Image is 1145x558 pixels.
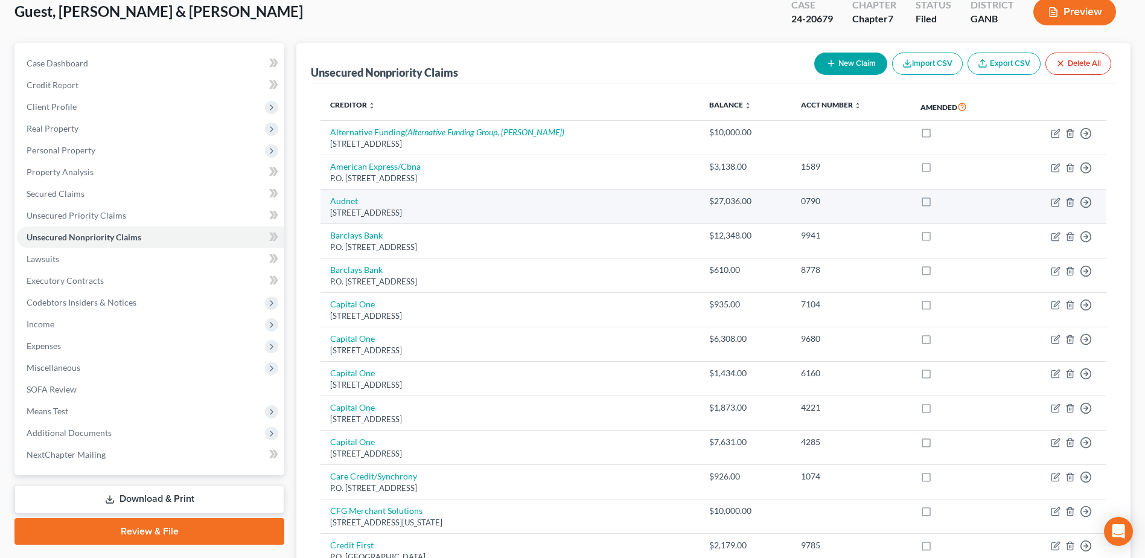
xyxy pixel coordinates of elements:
a: Case Dashboard [17,53,284,74]
div: $7,631.00 [709,436,782,448]
a: Creditor unfold_more [330,100,375,109]
div: 1589 [801,161,901,173]
div: [STREET_ADDRESS] [330,310,690,322]
a: Export CSV [968,53,1041,75]
i: unfold_more [854,102,861,109]
a: Balance unfold_more [709,100,751,109]
a: Download & Print [14,485,284,513]
a: Lawsuits [17,248,284,270]
div: P.O. [STREET_ADDRESS] [330,483,690,494]
a: Alternative Funding(Alternative Funding Group, [PERSON_NAME]) [330,127,564,137]
div: $6,308.00 [709,333,782,345]
button: Import CSV [892,53,963,75]
div: [STREET_ADDRESS][US_STATE] [330,517,690,528]
span: Additional Documents [27,428,112,438]
div: $27,036.00 [709,195,782,207]
div: $2,179.00 [709,539,782,551]
button: Delete All [1045,53,1111,75]
a: Barclays Bank [330,265,383,275]
div: $926.00 [709,470,782,483]
div: 0790 [801,195,901,207]
i: unfold_more [368,102,375,109]
span: Unsecured Priority Claims [27,210,126,220]
a: Review & File [14,518,284,545]
div: [STREET_ADDRESS] [330,138,690,150]
div: 7104 [801,298,901,310]
div: 9941 [801,229,901,242]
div: Filed [916,12,951,26]
span: Unsecured Nonpriority Claims [27,232,141,242]
a: Unsecured Priority Claims [17,205,284,226]
a: American Express/Cbna [330,161,421,172]
div: $12,348.00 [709,229,782,242]
div: $935.00 [709,298,782,310]
div: 4285 [801,436,901,448]
a: Secured Claims [17,183,284,205]
span: Client Profile [27,101,77,112]
span: Means Test [27,406,68,416]
a: NextChapter Mailing [17,444,284,466]
a: Capital One [330,437,375,447]
span: Codebtors Insiders & Notices [27,297,136,307]
div: $10,000.00 [709,126,782,138]
a: Acct Number unfold_more [801,100,861,109]
div: GANB [971,12,1014,26]
span: Lawsuits [27,254,59,264]
a: Capital One [330,402,375,412]
span: Case Dashboard [27,58,88,68]
div: [STREET_ADDRESS] [330,414,690,425]
a: Executory Contracts [17,270,284,292]
div: 9785 [801,539,901,551]
div: 4221 [801,402,901,414]
div: $3,138.00 [709,161,782,173]
span: Miscellaneous [27,362,80,373]
span: Personal Property [27,145,95,155]
a: CFG Merchant Solutions [330,505,423,516]
th: Amended [911,93,1009,121]
a: Care Credit/Synchrony [330,471,417,481]
a: Credit First [330,540,374,550]
span: Real Property [27,123,78,133]
div: $10,000.00 [709,505,782,517]
div: P.O. [STREET_ADDRESS] [330,173,690,184]
a: Capital One [330,299,375,309]
a: Audnet [330,196,358,206]
div: 1074 [801,470,901,483]
i: (Alternative Funding Group, [PERSON_NAME]) [405,127,564,137]
div: P.O. [STREET_ADDRESS] [330,276,690,287]
span: Credit Report [27,80,78,90]
a: Capital One [330,333,375,344]
a: Property Analysis [17,161,284,183]
div: [STREET_ADDRESS] [330,448,690,460]
div: [STREET_ADDRESS] [330,207,690,219]
div: $1,873.00 [709,402,782,414]
button: New Claim [814,53,887,75]
span: Property Analysis [27,167,94,177]
i: unfold_more [744,102,751,109]
div: 9680 [801,333,901,345]
span: Guest, [PERSON_NAME] & [PERSON_NAME] [14,2,303,20]
a: Capital One [330,368,375,378]
div: [STREET_ADDRESS] [330,345,690,356]
span: 7 [888,13,893,24]
a: Barclays Bank [330,230,383,240]
span: NextChapter Mailing [27,449,106,460]
div: 8778 [801,264,901,276]
span: Income [27,319,54,329]
div: $610.00 [709,264,782,276]
div: Chapter [852,12,896,26]
span: Expenses [27,341,61,351]
div: Open Intercom Messenger [1104,517,1133,546]
span: SOFA Review [27,384,77,394]
div: P.O. [STREET_ADDRESS] [330,242,690,253]
span: Executory Contracts [27,275,104,286]
div: Unsecured Nonpriority Claims [311,65,458,80]
div: 6160 [801,367,901,379]
div: $1,434.00 [709,367,782,379]
span: Secured Claims [27,188,85,199]
div: 24-20679 [791,12,833,26]
a: Credit Report [17,74,284,96]
a: Unsecured Nonpriority Claims [17,226,284,248]
a: SOFA Review [17,379,284,400]
div: [STREET_ADDRESS] [330,379,690,391]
